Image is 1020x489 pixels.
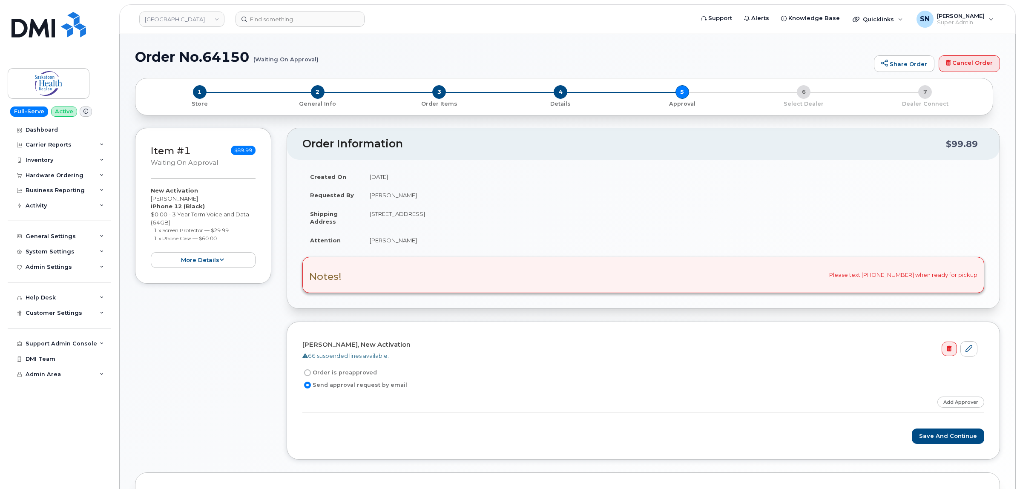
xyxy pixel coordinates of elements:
[302,138,946,150] h2: Order Information
[939,55,1000,72] a: Cancel Order
[503,100,618,108] p: Details
[310,173,346,180] strong: Created On
[432,85,446,99] span: 3
[379,99,500,108] a: 3 Order Items
[151,187,198,194] strong: New Activation
[946,136,978,152] div: $99.89
[135,49,870,64] h1: Order No.64150
[154,227,229,233] small: 1 x Screen Protector — $29.99
[193,85,207,99] span: 1
[310,210,338,225] strong: Shipping Address
[302,368,377,378] label: Order is preapproved
[362,204,984,231] td: [STREET_ADDRESS]
[257,99,378,108] a: 2 General Info
[937,397,984,407] a: Add Approver
[302,380,407,390] label: Send approval request by email
[302,257,984,293] div: Please text [PHONE_NUMBER] when ready for pickup
[309,271,342,282] h3: Notes!
[310,192,354,198] strong: Requested By
[311,85,325,99] span: 2
[310,237,341,244] strong: Attention
[151,159,218,167] small: Waiting On Approval
[151,252,256,268] button: more details
[260,100,375,108] p: General Info
[362,167,984,186] td: [DATE]
[912,429,984,444] button: Save and Continue
[304,369,311,376] input: Order is preapproved
[500,99,621,108] a: 4 Details
[302,341,977,348] h4: [PERSON_NAME], New Activation
[382,100,497,108] p: Order Items
[142,99,257,108] a: 1 Store
[154,235,217,242] small: 1 x Phone Case — $60.00
[151,187,256,268] div: [PERSON_NAME] $0.00 - 3 Year Term Voice and Data (64GB)
[874,55,934,72] a: Share Order
[253,49,319,63] small: (Waiting On Approval)
[151,145,191,157] a: Item #1
[362,231,984,250] td: [PERSON_NAME]
[362,186,984,204] td: [PERSON_NAME]
[554,85,567,99] span: 4
[151,203,205,210] strong: iPhone 12 (Black)
[231,146,256,155] span: $89.99
[146,100,253,108] p: Store
[304,382,311,388] input: Send approval request by email
[302,352,977,360] div: 66 suspended lines available.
